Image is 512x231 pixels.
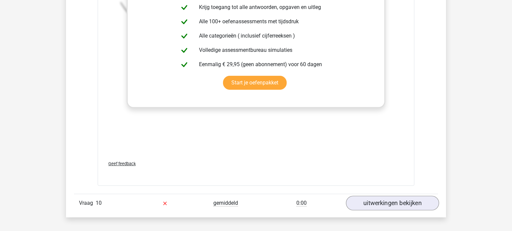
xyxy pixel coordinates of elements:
[213,200,238,206] span: gemiddeld
[346,196,439,211] a: uitwerkingen bekijken
[96,200,102,206] span: 10
[108,161,136,166] span: Geef feedback
[223,76,287,90] a: Start je oefenpakket
[79,199,96,207] span: Vraag
[296,200,307,206] span: 0:00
